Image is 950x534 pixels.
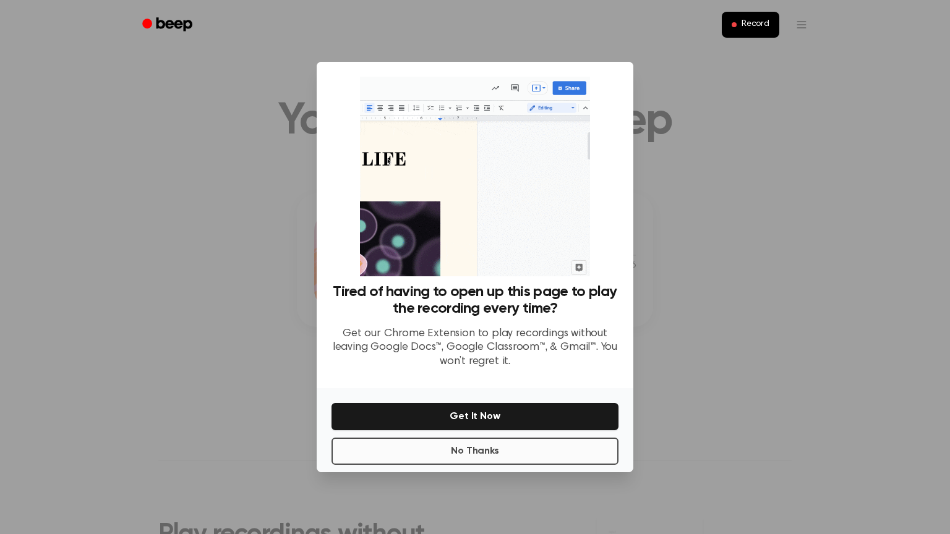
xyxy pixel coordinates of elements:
[332,438,618,465] button: No Thanks
[332,403,618,430] button: Get It Now
[787,10,816,40] button: Open menu
[360,77,589,276] img: Beep extension in action
[134,13,203,37] a: Beep
[742,19,769,30] span: Record
[332,327,618,369] p: Get our Chrome Extension to play recordings without leaving Google Docs™, Google Classroom™, & Gm...
[332,284,618,317] h3: Tired of having to open up this page to play the recording every time?
[722,12,779,38] button: Record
